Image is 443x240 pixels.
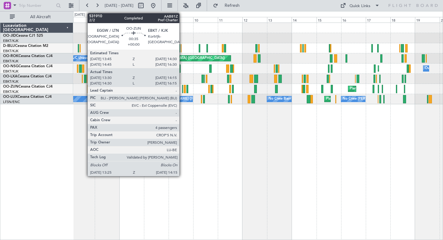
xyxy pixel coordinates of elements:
[218,17,242,23] div: 11
[3,89,18,94] a: EBKT/KJK
[16,15,65,19] span: All Aircraft
[146,43,209,53] div: No Crew Kortrijk-[GEOGRAPHIC_DATA]
[144,17,169,23] div: 8
[267,17,292,23] div: 13
[242,17,267,23] div: 12
[292,17,316,23] div: 14
[146,94,219,104] div: No Crew [PERSON_NAME] ([PERSON_NAME])
[3,44,15,48] span: D-IBLU
[337,1,383,10] button: Quick Links
[3,79,18,84] a: EBKT/KJK
[390,17,415,23] div: 18
[193,17,218,23] div: 10
[119,17,144,23] div: 7
[219,3,245,8] span: Refresh
[3,69,18,74] a: EBKT/KJK
[128,54,225,63] div: Planned Maint [GEOGRAPHIC_DATA] ([GEOGRAPHIC_DATA])
[3,85,53,89] a: OO-ZUNCessna Citation CJ4
[341,17,366,23] div: 16
[3,75,52,78] a: OO-LXACessna Citation CJ4
[70,17,94,23] div: 5
[3,44,48,48] a: D-IBLUCessna Citation M2
[415,17,440,23] div: 19
[3,95,18,99] span: OO-LUX
[366,17,390,23] div: 17
[3,64,53,68] a: OO-NSGCessna Citation CJ4
[74,12,85,18] div: [DATE]
[343,94,417,104] div: No Crew [PERSON_NAME] ([PERSON_NAME])
[3,34,16,38] span: OO-JID
[3,39,18,43] a: EBKT/KJK
[3,95,52,99] a: OO-LUXCessna Citation CJ4
[269,94,333,104] div: No Crew Biarritz ([GEOGRAPHIC_DATA])
[317,17,341,23] div: 15
[3,49,18,53] a: EBKT/KJK
[3,85,18,89] span: OO-ZUN
[349,3,370,9] div: Quick Links
[3,100,20,104] a: LFSN/ENC
[19,1,54,10] input: Trip Number
[3,54,18,58] span: OO-ROK
[3,59,18,64] a: EBKT/KJK
[3,75,18,78] span: OO-LXA
[3,34,43,38] a: OO-JIDCessna CJ1 525
[105,3,134,8] span: [DATE] - [DATE]
[350,84,421,93] div: Planned Maint Kortrijk-[GEOGRAPHIC_DATA]
[95,17,119,23] div: 6
[3,54,53,58] a: OO-ROKCessna Citation CJ4
[169,17,193,23] div: 9
[7,12,67,22] button: All Aircraft
[326,94,437,104] div: Planned Maint [GEOGRAPHIC_DATA] ([GEOGRAPHIC_DATA] National)
[157,84,229,93] div: Planned Maint Kortrijk-[GEOGRAPHIC_DATA]
[3,64,18,68] span: OO-NSG
[129,74,201,83] div: Planned Maint Kortrijk-[GEOGRAPHIC_DATA]
[210,1,247,10] button: Refresh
